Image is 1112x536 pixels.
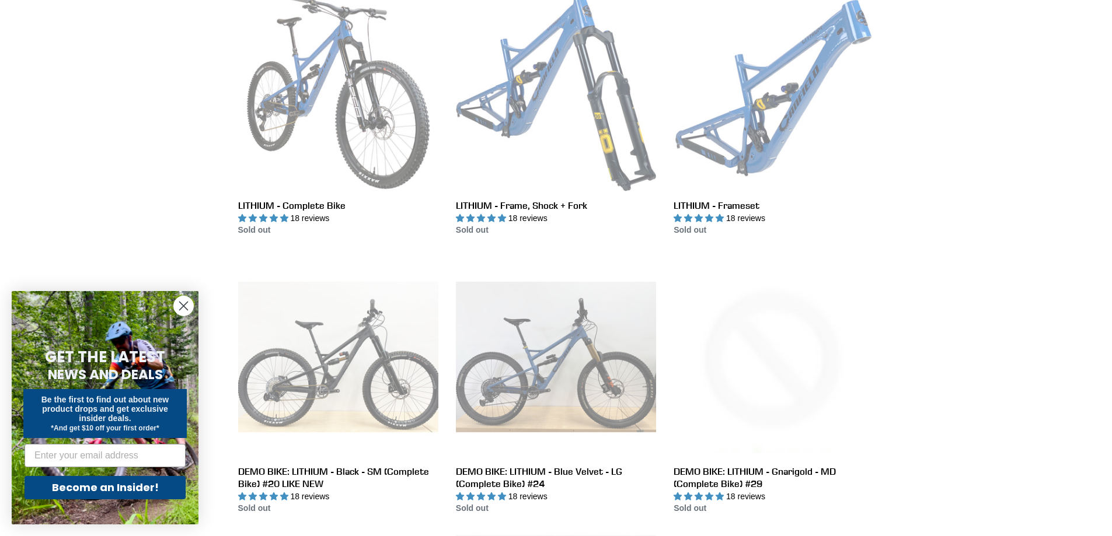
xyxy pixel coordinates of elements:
[48,365,163,384] span: NEWS AND DEALS
[25,476,186,499] button: Become an Insider!
[45,346,165,367] span: GET THE LATEST
[25,444,186,467] input: Enter your email address
[41,395,169,423] span: Be the first to find out about new product drops and get exclusive insider deals.
[173,296,194,316] button: Close dialog
[51,424,159,432] span: *And get $10 off your first order*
